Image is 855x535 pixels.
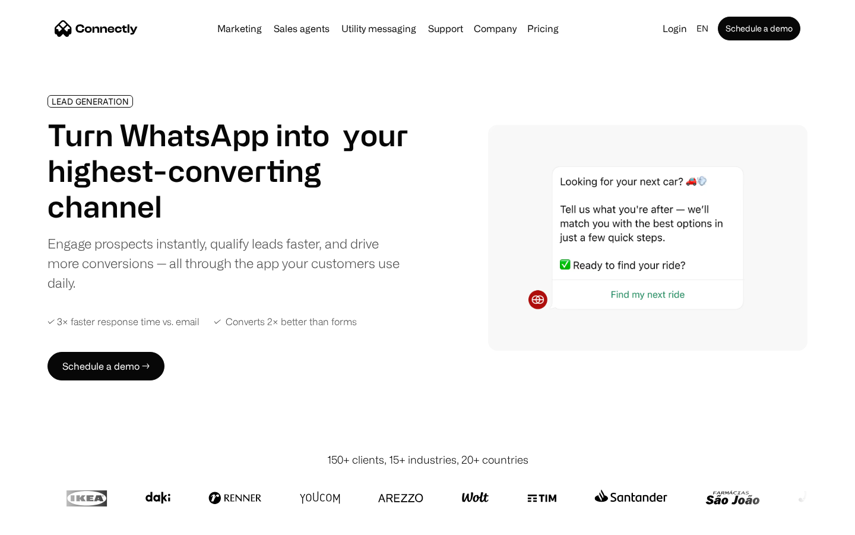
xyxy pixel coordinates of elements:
[658,20,692,37] a: Login
[327,452,528,468] div: 150+ clients, 15+ industries, 20+ countries
[337,24,421,33] a: Utility messaging
[213,24,267,33] a: Marketing
[12,513,71,531] aside: Language selected: English
[47,316,199,328] div: ✓ 3× faster response time vs. email
[269,24,334,33] a: Sales agents
[696,20,708,37] div: en
[423,24,468,33] a: Support
[718,17,800,40] a: Schedule a demo
[47,352,164,380] a: Schedule a demo →
[47,117,408,224] h1: Turn WhatsApp into your highest-converting channel
[214,316,357,328] div: ✓ Converts 2× better than forms
[522,24,563,33] a: Pricing
[474,20,517,37] div: Company
[47,234,408,292] div: Engage prospects instantly, qualify leads faster, and drive more conversions — all through the ap...
[24,514,71,531] ul: Language list
[52,97,129,106] div: LEAD GENERATION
